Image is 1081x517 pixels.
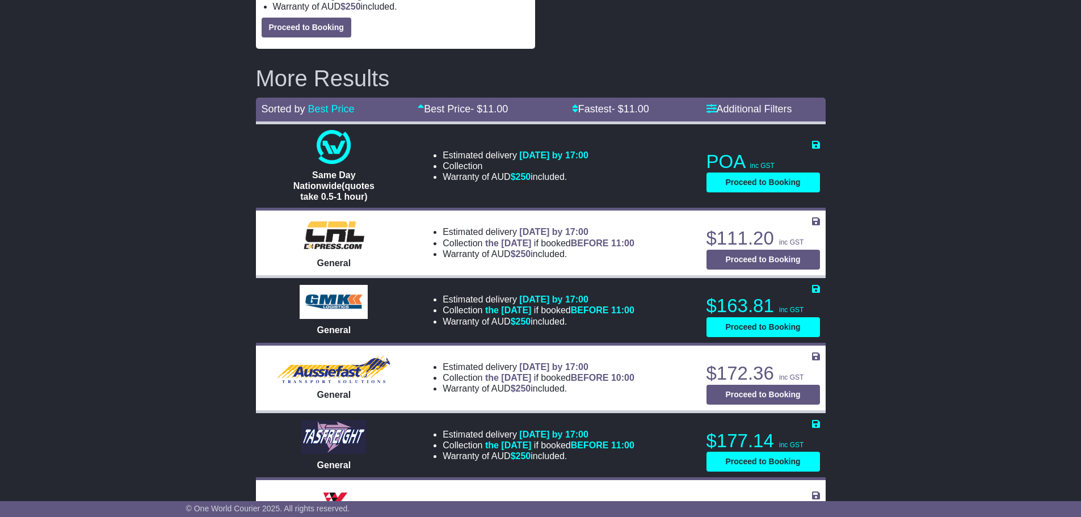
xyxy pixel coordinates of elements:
li: Estimated delivery [443,429,634,440]
span: the [DATE] [485,440,531,450]
span: if booked [485,305,634,315]
a: Fastest- $11.00 [572,103,649,115]
h2: More Results [256,66,826,91]
span: 11:00 [611,440,634,450]
span: © One World Courier 2025. All rights reserved. [186,504,350,513]
span: 250 [516,384,531,393]
span: Sorted by [262,103,305,115]
li: Collection [443,372,634,383]
li: Warranty of AUD included. [443,171,588,182]
span: the [DATE] [485,373,531,383]
li: Warranty of AUD included. [443,249,634,259]
span: 10:00 [611,373,634,383]
span: 11:00 [611,305,634,315]
span: 250 [516,172,531,182]
span: $ [511,249,531,259]
img: One World Courier: Same Day Nationwide(quotes take 0.5-1 hour) [317,130,351,164]
span: inc GST [779,238,804,246]
p: POA [706,150,820,173]
button: Proceed to Booking [706,317,820,337]
span: BEFORE [571,305,609,315]
span: General [317,325,351,335]
button: Proceed to Booking [706,173,820,192]
span: the [DATE] [485,305,531,315]
li: Warranty of AUD included. [443,451,634,461]
li: Collection [443,305,634,316]
span: - $ [470,103,508,115]
span: [DATE] by 17:00 [519,227,588,237]
p: $172.36 [706,362,820,385]
span: [DATE] by 17:00 [519,150,588,160]
li: Collection [443,440,634,451]
span: $ [511,451,531,461]
img: GMK Logistics: General [300,285,368,319]
span: - $ [612,103,649,115]
span: General [317,390,351,400]
li: Warranty of AUD included. [273,1,529,12]
span: $ [340,2,361,11]
a: Additional Filters [706,103,792,115]
li: Warranty of AUD included. [443,316,634,327]
li: Collection [443,238,634,249]
span: BEFORE [571,373,609,383]
span: General [317,460,351,470]
li: Estimated delivery [443,226,634,237]
span: inc GST [779,441,804,449]
span: [DATE] by 17:00 [519,430,588,439]
li: Warranty of AUD included. [443,383,634,394]
span: [DATE] by 17:00 [519,295,588,304]
span: if booked [485,238,634,248]
li: Estimated delivery [443,150,588,161]
li: Collection [443,161,588,171]
span: 250 [516,451,531,461]
img: Tasfreight: General [301,420,366,454]
span: inc GST [779,373,804,381]
span: 250 [346,2,361,11]
span: if booked [485,440,634,450]
span: 250 [516,249,531,259]
span: $ [511,172,531,182]
span: inc GST [750,162,775,170]
a: Best Price- $11.00 [418,103,508,115]
a: Best Price [308,103,355,115]
p: $177.14 [706,430,820,452]
li: Estimated delivery [443,294,634,305]
span: the [DATE] [485,238,531,248]
span: BEFORE [571,238,609,248]
button: Proceed to Booking [706,385,820,405]
button: Proceed to Booking [262,18,351,37]
span: 11:00 [611,238,634,248]
span: [DATE] by 17:00 [519,362,588,372]
span: 11.00 [482,103,508,115]
li: Estimated delivery [443,362,634,372]
button: Proceed to Booking [706,250,820,270]
span: 11.00 [624,103,649,115]
p: $111.20 [706,227,820,250]
span: if booked [485,373,634,383]
p: $163.81 [706,295,820,317]
span: $ [511,384,531,393]
img: CRL: General [297,218,371,252]
span: Same Day Nationwide(quotes take 0.5-1 hour) [293,170,375,201]
span: inc GST [779,306,804,314]
img: Aussiefast Transport: General [277,355,390,384]
button: Proceed to Booking [706,452,820,472]
span: BEFORE [571,440,609,450]
span: 250 [516,317,531,326]
span: $ [511,317,531,326]
li: Estimated delivery [443,501,588,511]
span: General [317,258,351,268]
